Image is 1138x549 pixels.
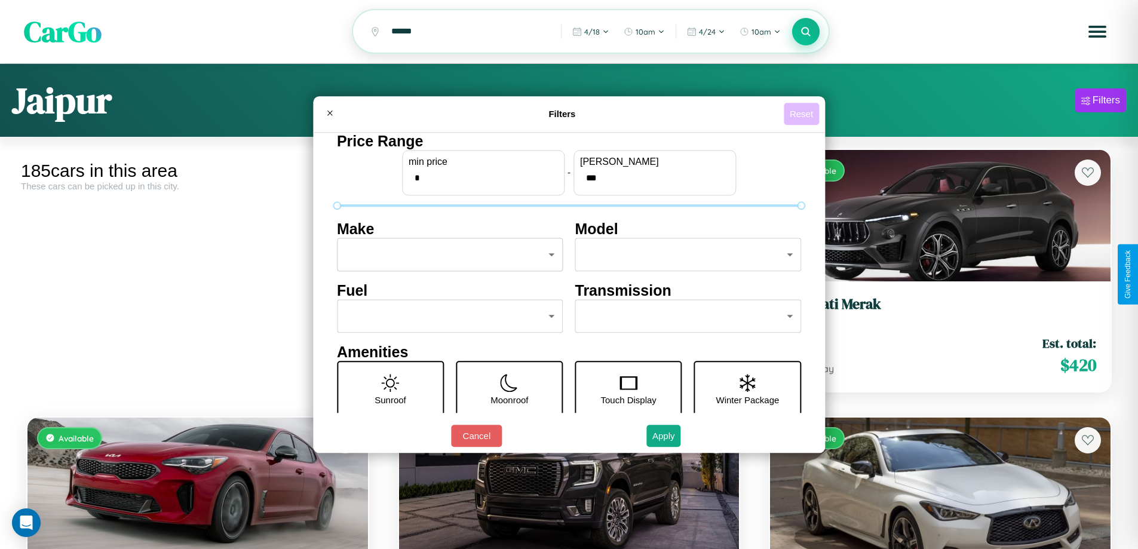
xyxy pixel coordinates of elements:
[1042,335,1096,352] span: Est. total:
[636,27,655,36] span: 10am
[337,282,563,299] h4: Fuel
[337,220,563,238] h4: Make
[12,508,41,537] div: Open Intercom Messenger
[575,282,802,299] h4: Transmission
[600,392,656,408] p: Touch Display
[566,22,615,41] button: 4/18
[490,392,528,408] p: Moonroof
[1093,94,1120,106] div: Filters
[1081,15,1114,48] button: Open menu
[59,433,94,443] span: Available
[751,27,771,36] span: 10am
[337,133,801,150] h4: Price Range
[784,296,1096,313] h3: Maserati Merak
[1075,88,1126,112] button: Filters
[21,161,375,181] div: 185 cars in this area
[699,27,716,36] span: 4 / 24
[12,76,112,125] h1: Jaipur
[24,12,102,51] span: CarGo
[21,181,375,191] div: These cars can be picked up in this city.
[337,343,801,361] h4: Amenities
[375,392,406,408] p: Sunroof
[568,164,570,180] p: -
[575,220,802,238] h4: Model
[716,392,780,408] p: Winter Package
[618,22,671,41] button: 10am
[784,103,819,125] button: Reset
[580,157,729,167] label: [PERSON_NAME]
[646,425,681,447] button: Apply
[734,22,787,41] button: 10am
[409,157,558,167] label: min price
[451,425,502,447] button: Cancel
[1060,353,1096,377] span: $ 420
[1124,250,1132,299] div: Give Feedback
[584,27,600,36] span: 4 / 18
[784,296,1096,325] a: Maserati Merak2022
[681,22,731,41] button: 4/24
[341,109,784,119] h4: Filters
